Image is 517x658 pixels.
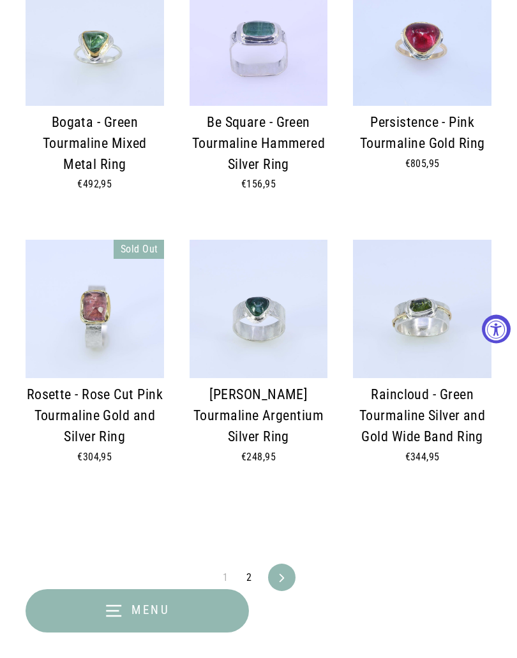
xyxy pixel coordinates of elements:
span: €248,95 [241,451,276,463]
img: Rosette - Rose Cut Pink Tourmaline Gold and Silver Ring main image | Breathe Autumn Rain Artisan ... [26,240,164,378]
div: Bogata - Green Tourmaline Mixed Metal Ring [26,112,164,175]
span: €304,95 [77,451,112,463]
div: Raincloud - Green Tourmaline Silver and Gold Wide Band Ring [353,384,491,448]
span: €344,95 [405,451,440,463]
span: €156,95 [241,178,276,190]
button: Menu [26,589,249,632]
img: Raincloud - Green Tourmaline Silver and Gold Wide Band Ring main image | Breathe Autumn Rain [353,240,491,378]
a: 2 [239,567,259,588]
span: €492,95 [77,178,112,190]
a: Rosette - Rose Cut Pink Tourmaline Gold and Silver Ring main image | Breathe Autumn Rain Artisan ... [26,240,164,486]
div: Rosette - Rose Cut Pink Tourmaline Gold and Silver Ring [26,384,164,448]
div: Persistence - Pink Tourmaline Gold Ring [353,112,491,154]
a: Sanna - Green Tourmaline Argentium Silver Ring main image | Breathe Autumn Rain Artisan Jewelry [... [190,240,328,486]
a: Raincloud - Green Tourmaline Silver and Gold Wide Band Ring main image | Breathe Autumn Rain Rain... [353,240,491,486]
span: €805,95 [405,157,440,170]
button: Accessibility Widget, click to open [482,315,511,344]
div: [PERSON_NAME] Tourmaline Argentium Silver Ring [190,384,328,448]
img: Sanna - Green Tourmaline Argentium Silver Ring main image | Breathe Autumn Rain Artisan Jewelry [190,240,328,378]
div: Be Square - Green Tourmaline Hammered Silver Ring [190,112,328,175]
div: Sold Out [114,240,164,259]
span: Menu [131,603,170,617]
span: 1 [215,567,236,588]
